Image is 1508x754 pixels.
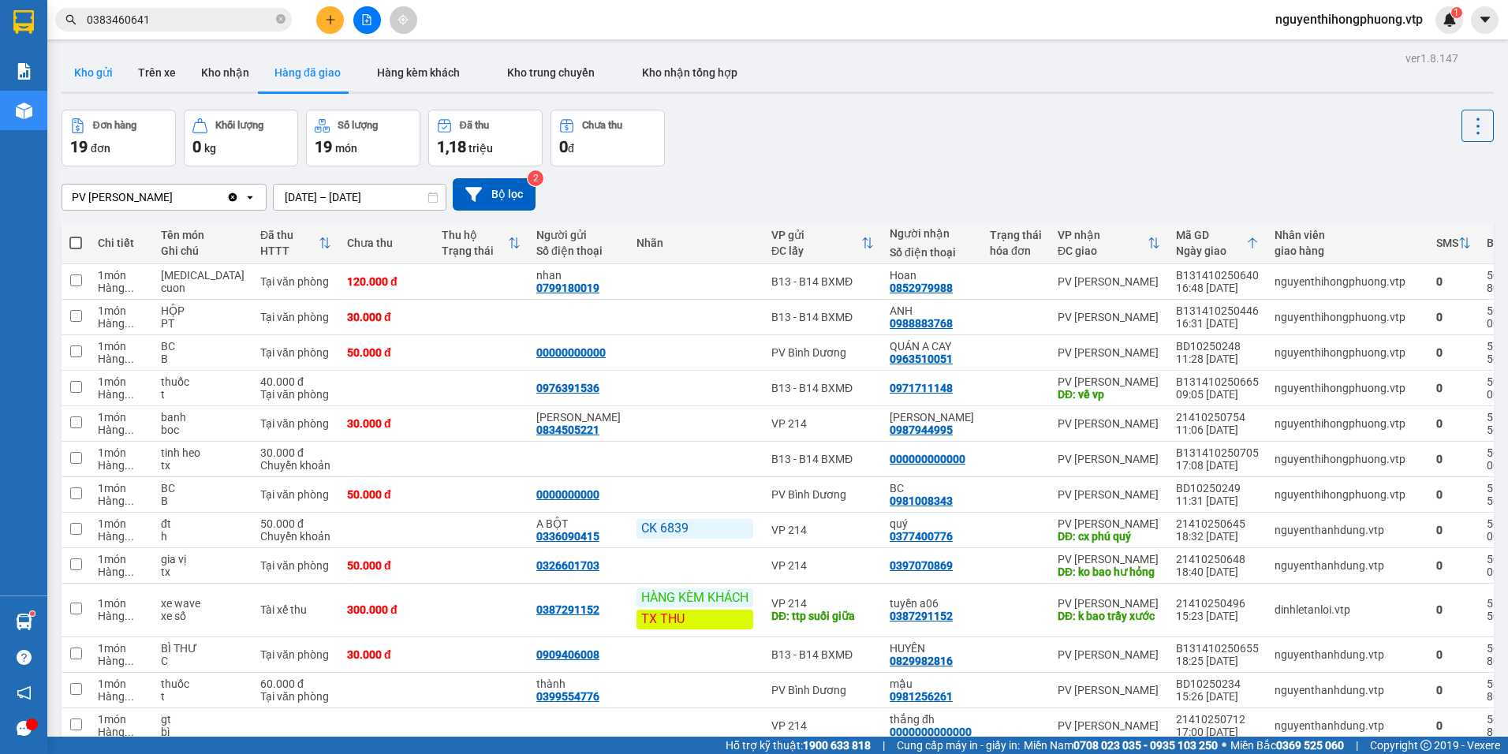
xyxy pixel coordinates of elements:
div: 0 [1436,559,1471,572]
span: 19 [315,137,332,156]
button: Đã thu1,18 triệu [428,110,543,166]
span: 0 [559,137,568,156]
svg: open [244,191,256,203]
div: Hàng thông thường [98,424,145,436]
div: BD10250248 [1176,340,1259,353]
span: ... [125,610,134,622]
div: Người nhận [890,227,974,240]
span: 0 [192,137,201,156]
div: BD10250234 [1176,677,1259,690]
input: Selected PV Nam Đong. [174,189,176,205]
span: 1,18 [437,137,466,156]
div: hóa đơn [990,244,1042,257]
div: 1 món [98,340,145,353]
div: 09:05 [DATE] [1176,388,1259,401]
div: 50.000 đ [347,488,426,501]
div: BC [161,340,244,353]
div: Tại văn phòng [260,346,331,359]
div: QUÁN A CAY [890,340,974,353]
div: PV [PERSON_NAME] [1058,311,1160,323]
div: Trạng thái [442,244,508,257]
button: aim [390,6,417,34]
div: nguyenthanhdung.vtp [1275,559,1420,572]
div: SMS [1436,237,1458,249]
span: món [335,142,357,155]
div: Tại văn phòng [260,388,331,401]
div: 0829982816 [890,655,953,667]
div: Tại văn phòng [260,648,331,661]
div: 0 [1436,346,1471,359]
div: 0909406008 [536,648,599,661]
div: 21410250754 [1176,411,1259,424]
span: triệu [468,142,493,155]
span: 14:31:08 [DATE] [150,71,222,83]
strong: CÔNG TY TNHH [GEOGRAPHIC_DATA] 214 QL13 - P.26 - Q.BÌNH THẠNH - TP HCM 1900888606 [41,25,128,84]
div: thuốc [161,677,244,690]
div: PT [161,317,244,330]
th: Toggle SortBy [1428,222,1479,264]
div: C [161,655,244,667]
div: 30.000 đ [347,417,426,430]
div: Hàng thông thường [98,565,145,578]
div: 30.000 đ [347,648,426,661]
div: 0326601703 [536,559,599,572]
div: Ghi chú [161,244,244,257]
div: 000000000000 [890,453,965,465]
div: Số lượng [338,120,378,131]
div: Tại văn phòng [260,488,331,501]
div: 1 món [98,642,145,655]
div: ver 1.8.147 [1405,50,1458,67]
th: Toggle SortBy [1050,222,1168,264]
th: Toggle SortBy [434,222,528,264]
div: Trạng thái [990,229,1042,241]
div: tx [161,565,244,578]
input: Select a date range. [274,185,446,210]
div: Tại văn phòng [260,311,331,323]
div: Mã GD [1176,229,1246,241]
div: 11:28 [DATE] [1176,353,1259,365]
div: Ngày giao [1176,244,1246,257]
span: Hàng kèm khách [377,66,460,79]
div: Chi tiết [98,237,145,249]
div: PV [PERSON_NAME] [72,189,173,205]
div: 21410250648 [1176,553,1259,565]
div: tinh heo [161,446,244,459]
button: Hàng đã giao [262,54,353,91]
div: 00000000000 [536,346,606,359]
div: 30.000 đ [260,446,331,459]
span: ... [125,530,134,543]
span: Nơi gửi: [16,110,32,133]
div: 1 món [98,597,145,610]
div: Tại văn phòng [260,690,331,703]
span: ... [125,282,134,294]
div: nguyenthihongphuong.vtp [1275,417,1420,430]
div: PV Bình Dương [771,488,874,501]
div: t [161,388,244,401]
div: 40.000 đ [260,375,331,388]
th: Toggle SortBy [252,222,339,264]
div: gt [161,713,244,726]
div: nguyenthihongphuong.vtp [1275,453,1420,465]
span: close-circle [276,14,286,24]
div: PV [PERSON_NAME] [1058,375,1160,388]
span: ... [125,424,134,436]
span: đ [568,142,574,155]
div: PV [PERSON_NAME] [1058,684,1160,696]
div: PV [PERSON_NAME] [1058,453,1160,465]
div: B131410250655 [1176,642,1259,655]
span: plus [325,14,336,25]
div: B131410250665 [1176,375,1259,388]
div: nguyenthihongphuong.vtp [1275,346,1420,359]
div: nguyenthanhdung.vtp [1275,684,1420,696]
div: DĐ: ttp suối giữa [771,610,874,622]
div: nguyenthihongphuong.vtp [1275,488,1420,501]
div: 0 [1436,275,1471,288]
input: Tìm tên, số ĐT hoặc mã đơn [87,11,273,28]
div: 300.000 đ [347,603,426,616]
div: 18:40 [DATE] [1176,565,1259,578]
div: HỘP [161,304,244,317]
div: 0399554776 [536,690,599,703]
span: ... [125,655,134,667]
div: TX THU [636,610,753,629]
div: Đã thu [260,229,319,241]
